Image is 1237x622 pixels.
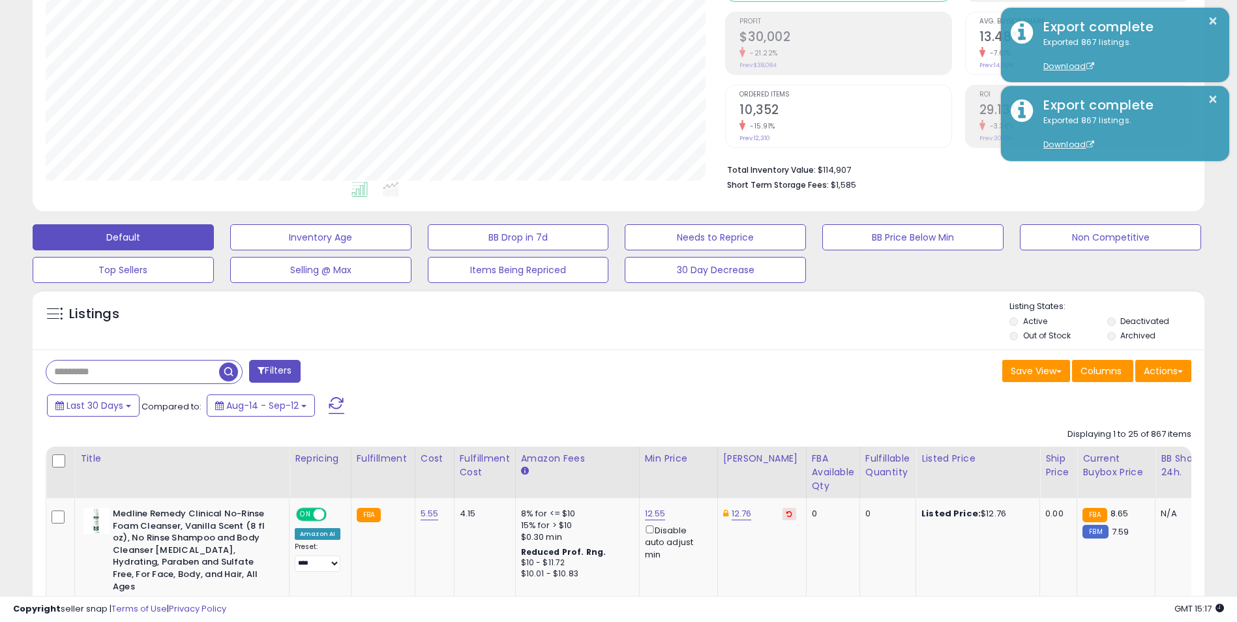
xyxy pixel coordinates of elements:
div: Min Price [645,452,712,466]
button: Default [33,224,214,250]
span: ON [297,509,314,520]
div: $10.01 - $10.83 [521,569,629,580]
div: $10 - $11.72 [521,557,629,569]
small: Prev: 12,310 [739,134,770,142]
div: 0 [865,508,906,520]
div: 15% for > $10 [521,520,629,531]
h5: Listings [69,305,119,323]
label: Deactivated [1120,316,1169,327]
button: Actions [1135,360,1191,382]
button: BB Price Below Min [822,224,1004,250]
button: × [1208,13,1218,29]
div: Preset: [295,542,341,572]
span: $1,585 [831,179,856,191]
div: FBA Available Qty [812,452,854,493]
b: Reduced Prof. Rng. [521,546,606,557]
button: Needs to Reprice [625,224,806,250]
label: Out of Stock [1023,330,1071,341]
small: Amazon Fees. [521,466,529,477]
div: Title [80,452,284,466]
span: 8.65 [1110,507,1129,520]
button: Inventory Age [230,224,411,250]
div: Cost [421,452,449,466]
button: Non Competitive [1020,224,1201,250]
button: 30 Day Decrease [625,257,806,283]
div: 0.00 [1045,508,1067,520]
div: 8% for <= $10 [521,508,629,520]
small: -21.22% [745,48,778,58]
div: Fulfillment [357,452,410,466]
h2: $30,002 [739,29,951,47]
div: 4.15 [460,508,505,520]
div: Listed Price [921,452,1034,466]
div: Export complete [1034,96,1219,115]
span: OFF [325,509,346,520]
div: $0.30 min [521,531,629,543]
a: 12.76 [732,507,752,520]
button: BB Drop in 7d [428,224,609,250]
small: Prev: 14.59% [979,61,1013,69]
span: Profit [739,18,951,25]
strong: Copyright [13,602,61,615]
small: -3.38% [985,121,1014,131]
div: 0 [812,508,850,520]
button: Aug-14 - Sep-12 [207,394,315,417]
div: Fulfillable Quantity [865,452,910,479]
button: Items Being Repriced [428,257,609,283]
small: Prev: 30.15% [979,134,1013,142]
div: Ship Price [1045,452,1071,479]
div: Exported 867 listings. [1034,115,1219,151]
b: Medline Remedy Clinical No-Rinse Foam Cleanser, Vanilla Scent (8 fl oz), No Rinse Shampoo and Bod... [113,508,271,596]
button: Top Sellers [33,257,214,283]
a: Privacy Policy [169,602,226,615]
div: BB Share 24h. [1161,452,1208,479]
a: 5.55 [421,507,439,520]
h2: 13.48% [979,29,1191,47]
div: Disable auto adjust min [645,523,708,561]
button: Save View [1002,360,1070,382]
div: Amazon AI [295,528,340,540]
div: Current Buybox Price [1082,452,1150,479]
div: seller snap | | [13,603,226,615]
h2: 10,352 [739,102,951,120]
label: Active [1023,316,1047,327]
span: Avg. Buybox Share [979,18,1191,25]
span: Compared to: [142,400,201,413]
a: Terms of Use [112,602,167,615]
span: Aug-14 - Sep-12 [226,399,299,412]
div: N/A [1161,508,1204,520]
button: Selling @ Max [230,257,411,283]
small: -15.91% [745,121,775,131]
div: Fulfillment Cost [460,452,510,479]
div: Displaying 1 to 25 of 867 items [1067,428,1191,441]
img: 31ELQF0DT4L._SL40_.jpg [83,508,110,534]
span: Columns [1081,364,1122,378]
div: Repricing [295,452,346,466]
button: Last 30 Days [47,394,140,417]
button: Filters [249,360,300,383]
div: Exported 867 listings. [1034,37,1219,73]
label: Archived [1120,330,1155,341]
span: 2025-10-13 15:17 GMT [1174,602,1224,615]
button: × [1208,91,1218,108]
div: Amazon Fees [521,452,634,466]
small: -7.61% [985,48,1011,58]
div: [PERSON_NAME] [723,452,801,466]
h2: 29.13% [979,102,1191,120]
b: Listed Price: [921,507,981,520]
a: Download [1043,139,1094,150]
li: $114,907 [727,161,1182,177]
small: FBA [357,508,381,522]
span: Last 30 Days [67,399,123,412]
span: ROI [979,91,1191,98]
small: FBM [1082,525,1108,539]
a: Download [1043,61,1094,72]
span: Ordered Items [739,91,951,98]
span: 7.59 [1112,526,1129,538]
button: Columns [1072,360,1133,382]
p: Listing States: [1009,301,1204,313]
small: Prev: $38,084 [739,61,777,69]
small: FBA [1082,508,1107,522]
div: Export complete [1034,18,1219,37]
b: Short Term Storage Fees: [727,179,829,190]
